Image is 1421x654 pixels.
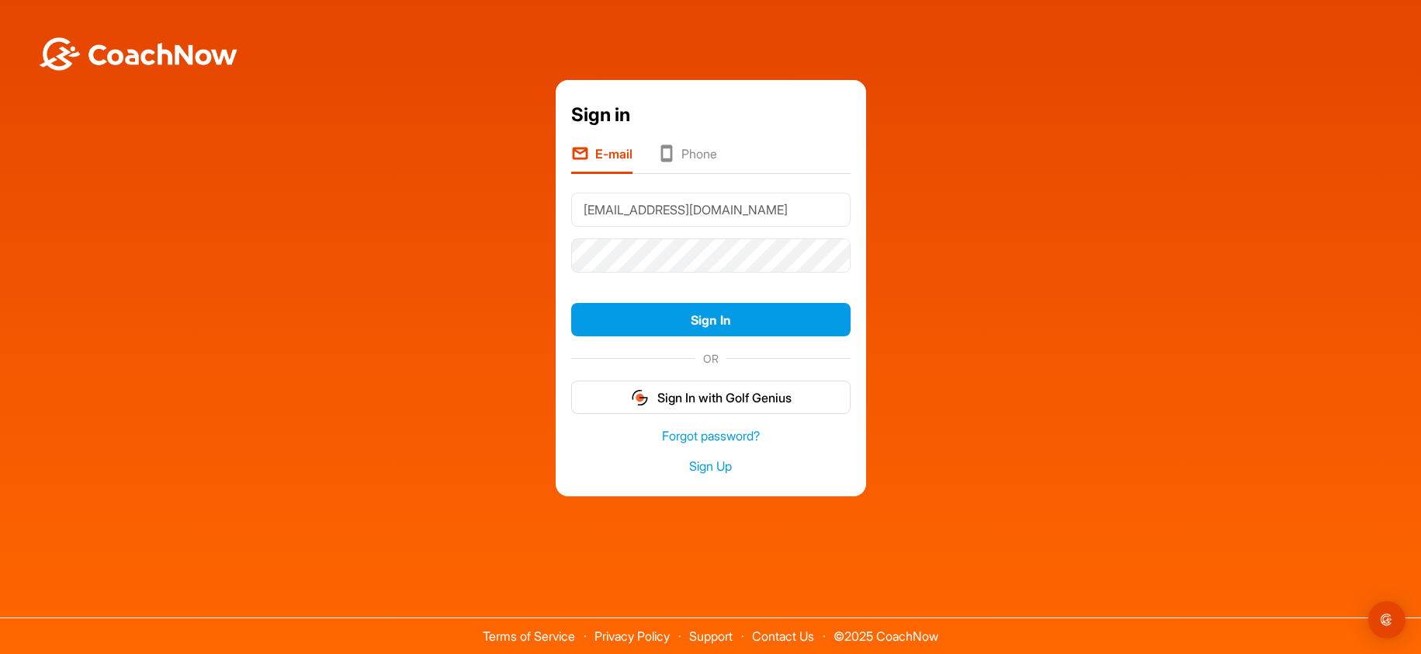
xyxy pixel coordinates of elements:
[695,350,726,367] span: OR
[571,144,633,174] li: E-mail
[571,193,851,227] input: E-mail
[483,628,575,644] a: Terms of Service
[826,618,946,642] span: © 2025 CoachNow
[657,144,717,174] li: Phone
[37,37,239,71] img: BwLJSsUCoWCh5upNqxVrqldRgqLPVwmV24tXu5FoVAoFEpwwqQ3VIfuoInZCoVCoTD4vwADAC3ZFMkVEQFDAAAAAElFTkSuQmCC
[1368,601,1405,638] div: Open Intercom Messenger
[752,628,814,644] a: Contact Us
[594,628,670,644] a: Privacy Policy
[571,101,851,129] div: Sign in
[630,388,650,407] img: gg_logo
[571,427,851,445] a: Forgot password?
[689,628,733,644] a: Support
[571,457,851,475] a: Sign Up
[571,381,851,414] button: Sign In with Golf Genius
[571,303,851,336] button: Sign In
